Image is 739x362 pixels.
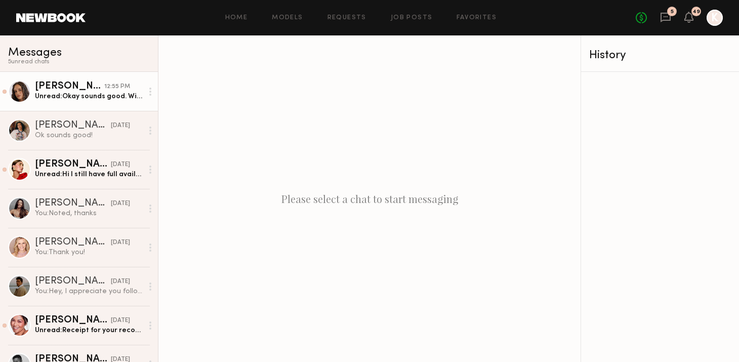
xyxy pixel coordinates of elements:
div: 5 [671,9,674,15]
a: 5 [660,12,671,24]
div: [PERSON_NAME] [35,159,111,170]
a: Favorites [457,15,497,21]
a: Models [272,15,303,21]
div: [PERSON_NAME] S. [35,120,111,131]
div: [DATE] [111,238,130,248]
div: [PERSON_NAME] [35,198,111,209]
div: You: Hey, I appreciate you following up and letting us know! You can be released. Thanks! [35,287,143,296]
div: 49 [692,9,700,15]
span: Messages [8,47,62,59]
a: K [707,10,723,26]
div: [DATE] [111,121,130,131]
div: 12:55 PM [104,82,130,92]
div: [PERSON_NAME] [35,237,111,248]
div: [PERSON_NAME] [35,276,111,287]
div: Unread: Receipt for your records! [35,326,143,335]
div: You: Noted, thanks [35,209,143,218]
div: You: Thank you! [35,248,143,257]
div: Ok sounds good! [35,131,143,140]
a: Job Posts [391,15,433,21]
div: [DATE] [111,199,130,209]
div: [DATE] [111,277,130,287]
a: Requests [327,15,366,21]
div: Unread: Okay sounds good. Will you send a booking request? [35,92,143,101]
div: Please select a chat to start messaging [158,35,581,362]
div: History [589,50,731,61]
div: [PERSON_NAME] [35,315,111,326]
div: Unread: Hi I still have full availability- thank you :) [35,170,143,179]
a: Home [225,15,248,21]
div: [DATE] [111,160,130,170]
div: [PERSON_NAME] [35,82,104,92]
div: [DATE] [111,316,130,326]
